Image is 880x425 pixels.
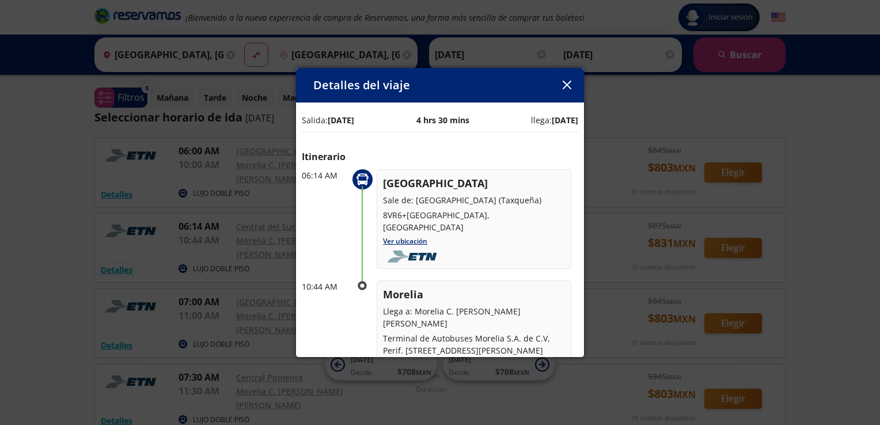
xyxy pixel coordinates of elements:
[302,169,348,181] p: 06:14 AM
[552,115,578,126] b: [DATE]
[313,77,410,94] p: Detalles del viaje
[383,332,565,356] p: Terminal de Autobuses Morelia S.A. de C.V, Perif. [STREET_ADDRESS][PERSON_NAME]
[302,280,348,293] p: 10:44 AM
[531,114,578,126] p: llega:
[383,194,565,206] p: Sale de: [GEOGRAPHIC_DATA] (Taxqueña)
[383,209,565,233] p: 8VR6+[GEOGRAPHIC_DATA], [GEOGRAPHIC_DATA]
[383,236,427,246] a: Ver ubicación
[383,287,565,302] p: Morelia
[383,251,445,263] img: foobar2.png
[383,305,565,329] p: Llega a: Morelia C. [PERSON_NAME] [PERSON_NAME]
[416,114,469,126] p: 4 hrs 30 mins
[302,114,354,126] p: Salida:
[328,115,354,126] b: [DATE]
[383,176,565,191] p: [GEOGRAPHIC_DATA]
[302,150,578,164] p: Itinerario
